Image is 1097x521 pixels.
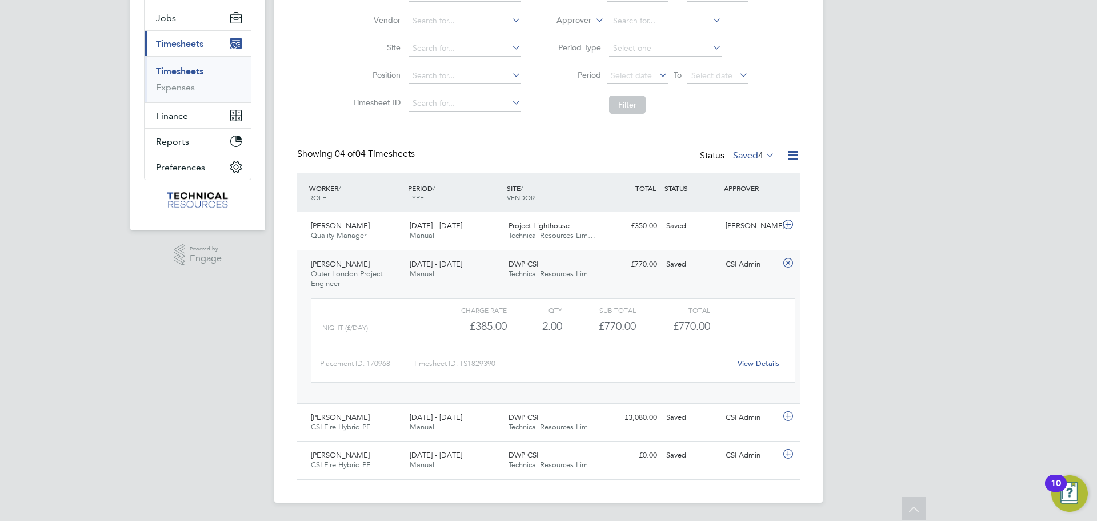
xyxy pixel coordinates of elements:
[166,192,230,210] img: technicalresources-logo-retina.png
[410,259,462,269] span: [DATE] - [DATE]
[306,178,405,208] div: WORKER
[433,184,435,193] span: /
[156,82,195,93] a: Expenses
[156,162,205,173] span: Preferences
[504,178,603,208] div: SITE
[413,355,730,373] div: Timesheet ID: TS1829390
[562,303,636,317] div: Sub Total
[309,193,326,202] span: ROLE
[335,148,355,160] span: 04 of
[1051,483,1061,498] div: 10
[145,31,251,56] button: Timesheets
[611,70,652,81] span: Select date
[156,136,189,147] span: Reports
[311,221,370,230] span: [PERSON_NAME]
[721,408,780,427] div: CSI Admin
[156,66,203,77] a: Timesheets
[408,193,424,202] span: TYPE
[635,184,656,193] span: TOTAL
[410,412,462,422] span: [DATE] - [DATE]
[145,129,251,154] button: Reports
[409,68,521,84] input: Search for...
[338,184,341,193] span: /
[738,359,779,368] a: View Details
[144,192,251,210] a: Go to home page
[509,450,538,460] span: DWP CSI
[507,317,562,336] div: 2.00
[721,217,780,236] div: [PERSON_NAME]
[410,460,434,470] span: Manual
[673,319,710,333] span: £770.00
[409,96,521,112] input: Search for...
[410,221,462,230] span: [DATE] - [DATE]
[521,184,523,193] span: /
[662,408,721,427] div: Saved
[349,42,401,53] label: Site
[721,446,780,465] div: CSI Admin
[405,178,504,208] div: PERIOD
[145,56,251,102] div: Timesheets
[636,303,710,317] div: Total
[670,67,685,82] span: To
[662,217,721,236] div: Saved
[700,148,777,164] div: Status
[311,422,371,432] span: CSI Fire Hybrid PE
[156,38,203,49] span: Timesheets
[550,70,601,80] label: Period
[349,70,401,80] label: Position
[311,230,366,240] span: Quality Manager
[602,446,662,465] div: £0.00
[190,244,222,254] span: Powered by
[1051,475,1088,512] button: Open Resource Center, 10 new notifications
[609,96,646,114] button: Filter
[662,178,721,198] div: STATUS
[433,317,507,336] div: £385.00
[320,355,413,373] div: Placement ID: 170968
[322,324,368,332] span: Night (£/day)
[691,70,732,81] span: Select date
[721,178,780,198] div: APPROVER
[509,460,595,470] span: Technical Resources Lim…
[602,408,662,427] div: £3,080.00
[721,255,780,274] div: CSI Admin
[190,254,222,264] span: Engage
[145,5,251,30] button: Jobs
[562,317,636,336] div: £770.00
[507,193,535,202] span: VENDOR
[297,148,417,160] div: Showing
[311,460,371,470] span: CSI Fire Hybrid PE
[509,412,538,422] span: DWP CSI
[602,255,662,274] div: £770.00
[609,41,722,57] input: Select one
[410,422,434,432] span: Manual
[509,269,595,279] span: Technical Resources Lim…
[509,422,595,432] span: Technical Resources Lim…
[662,446,721,465] div: Saved
[410,269,434,279] span: Manual
[662,255,721,274] div: Saved
[507,303,562,317] div: QTY
[410,450,462,460] span: [DATE] - [DATE]
[311,269,382,288] span: Outer London Project Engineer
[156,13,176,23] span: Jobs
[509,259,538,269] span: DWP CSI
[145,103,251,128] button: Finance
[311,450,370,460] span: [PERSON_NAME]
[433,303,507,317] div: Charge rate
[758,150,763,161] span: 4
[349,97,401,108] label: Timesheet ID
[409,41,521,57] input: Search for...
[540,15,591,26] label: Approver
[509,221,570,230] span: Project Lighthouse
[550,42,601,53] label: Period Type
[145,154,251,180] button: Preferences
[609,13,722,29] input: Search for...
[509,230,595,240] span: Technical Resources Lim…
[409,13,521,29] input: Search for...
[410,230,434,240] span: Manual
[335,148,415,160] span: 04 Timesheets
[174,244,222,266] a: Powered byEngage
[602,217,662,236] div: £350.00
[349,15,401,25] label: Vendor
[311,259,370,269] span: [PERSON_NAME]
